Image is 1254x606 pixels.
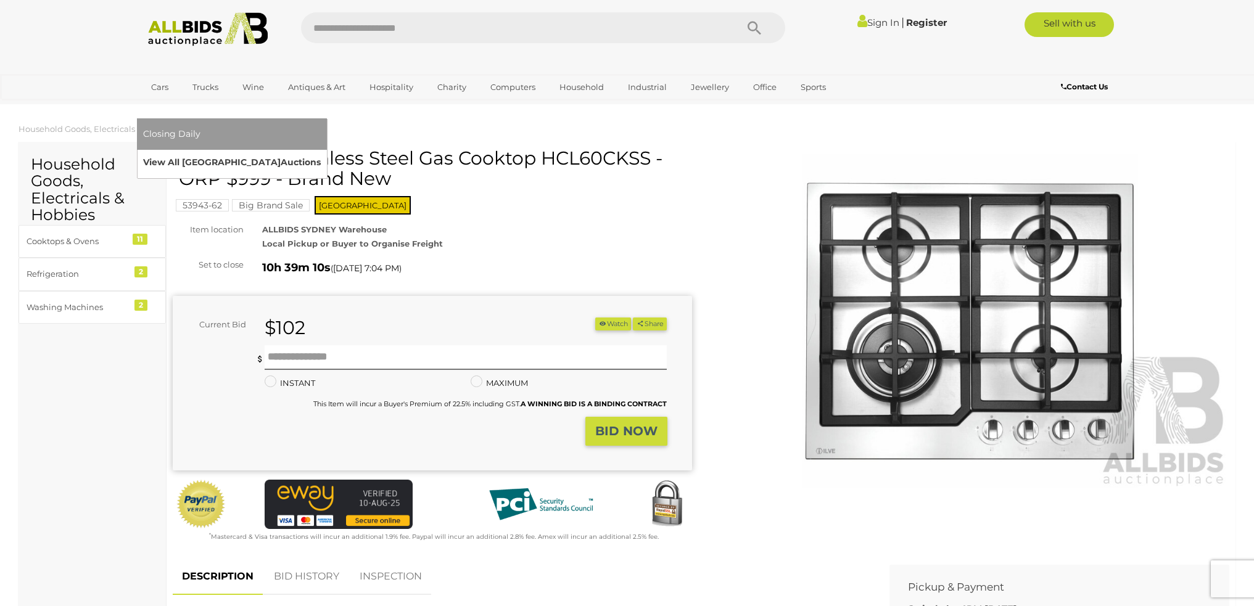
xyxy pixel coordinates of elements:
[262,239,443,248] strong: Local Pickup or Buyer to Organise Freight
[133,234,147,245] div: 11
[1025,12,1114,37] a: Sell with us
[724,12,785,43] button: Search
[595,424,658,438] strong: BID NOW
[27,234,128,248] div: Cooktops & Ovens
[906,17,947,28] a: Register
[234,77,272,97] a: Wine
[173,317,255,332] div: Current Bid
[642,480,691,529] img: Secured by Rapid SSL
[482,77,543,97] a: Computers
[595,317,631,330] button: Watch
[141,12,275,46] img: Allbids.com.au
[265,480,413,529] img: eWAY Payment Gateway
[176,200,229,210] a: 53943-62
[585,417,667,446] button: BID NOW
[163,258,253,272] div: Set to close
[232,200,310,210] a: Big Brand Sale
[711,154,1230,488] img: ILVE 60cm Stainless Steel Gas Cooktop HCL60CKSS - ORP $999 - Brand New
[262,224,387,234] strong: ALLBIDS SYDNEY Warehouse
[620,77,675,97] a: Industrial
[908,581,1192,593] h2: Pickup & Payment
[265,559,349,595] a: BID HISTORY
[176,480,226,529] img: Official PayPal Seal
[280,77,353,97] a: Antiques & Art
[134,266,147,277] div: 2
[143,97,247,118] a: [GEOGRAPHIC_DATA]
[313,399,667,408] small: This Item will incur a Buyer's Premium of 22.5% including GST.
[901,15,904,29] span: |
[179,148,689,189] h1: ILVE 60cm Stainless Steel Gas Cooktop HCL60CKSS - ORP $999 - Brand New
[232,199,310,211] mark: Big Brand Sale
[745,77,785,97] a: Office
[471,376,528,390] label: MAXIMUM
[19,225,166,258] a: Cooktops & Ovens 11
[173,559,263,595] a: DESCRIPTION
[479,480,603,529] img: PCI DSS compliant
[143,77,176,97] a: Cars
[551,77,612,97] a: Household
[315,196,411,215] span: [GEOGRAPHIC_DATA]
[521,399,667,408] b: A WINNING BID IS A BINDING CONTRACT
[350,559,431,595] a: INSPECTION
[176,199,229,211] mark: 53943-62
[19,291,166,324] a: Washing Machines 2
[19,258,166,290] a: Refrigeration 2
[333,263,399,274] span: [DATE] 7:04 PM
[633,317,667,330] button: Share
[27,267,128,281] div: Refrigeration
[361,77,421,97] a: Hospitality
[134,300,147,311] div: 2
[184,77,226,97] a: Trucks
[595,317,631,330] li: Watch this item
[262,261,331,274] strong: 10h 39m 10s
[27,300,128,314] div: Washing Machines
[163,223,253,237] div: Item location
[857,17,899,28] a: Sign In
[683,77,737,97] a: Jewellery
[429,77,474,97] a: Charity
[265,316,305,339] strong: $102
[265,376,315,390] label: INSTANT
[1061,82,1108,91] b: Contact Us
[19,124,178,134] a: Household Goods, Electricals & Hobbies
[793,77,834,97] a: Sports
[331,263,402,273] span: ( )
[1061,80,1111,94] a: Contact Us
[209,533,659,541] small: Mastercard & Visa transactions will incur an additional 1.9% fee. Paypal will incur an additional...
[31,156,154,224] h2: Household Goods, Electricals & Hobbies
